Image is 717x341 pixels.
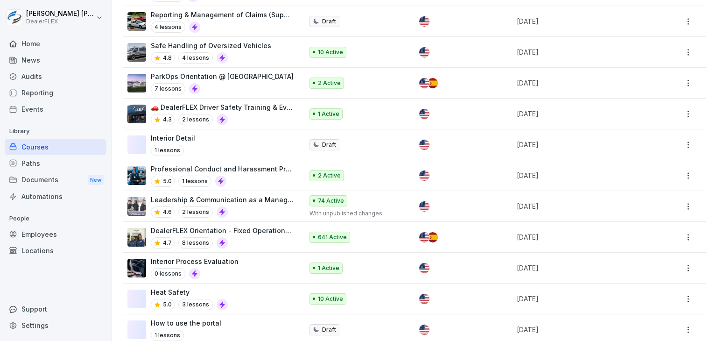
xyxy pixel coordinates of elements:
[178,176,211,187] p: 1 lessons
[127,166,146,185] img: yfsleesgksgx0a54tq96xrfr.png
[151,256,239,266] p: Interior Process Evaluation
[318,197,344,205] p: 74 Active
[517,263,646,273] p: [DATE]
[517,78,646,88] p: [DATE]
[151,195,294,205] p: Leadership & Communication as a Manager
[419,232,429,242] img: us.svg
[5,171,106,189] div: Documents
[318,295,343,303] p: 10 Active
[5,301,106,317] div: Support
[151,226,294,235] p: DealerFLEX Orientation - Fixed Operations Division
[517,294,646,304] p: [DATE]
[318,79,341,87] p: 2 Active
[151,164,294,174] p: Professional Conduct and Harassment Prevention for Valet Employees
[163,239,172,247] p: 4.7
[428,232,438,242] img: es.svg
[5,85,106,101] a: Reporting
[517,47,646,57] p: [DATE]
[5,101,106,117] a: Events
[151,268,185,279] p: 0 lessons
[5,226,106,242] a: Employees
[419,78,429,88] img: us.svg
[5,139,106,155] a: Courses
[318,171,341,180] p: 2 Active
[5,211,106,226] p: People
[322,326,336,334] p: Draft
[26,18,94,25] p: DealerFLEX
[5,242,106,259] a: Locations
[5,317,106,334] a: Settings
[419,201,429,212] img: us.svg
[127,259,146,277] img: khwf6t635m3uuherk2l21o2v.png
[517,109,646,119] p: [DATE]
[178,237,213,249] p: 8 lessons
[318,110,339,118] p: 1 Active
[26,10,94,18] p: [PERSON_NAME] [PERSON_NAME]
[151,318,221,328] p: How to use the portal
[163,115,172,124] p: 4.3
[151,41,271,50] p: Safe Handling of Oversized Vehicles
[5,52,106,68] a: News
[151,330,184,341] p: 1 lessons
[163,177,172,185] p: 5.0
[151,102,294,112] p: 🚗 DealerFLEX Driver Safety Training & Evaluation
[419,16,429,27] img: us.svg
[5,188,106,205] a: Automations
[322,141,336,149] p: Draft
[318,48,343,57] p: 10 Active
[517,170,646,180] p: [DATE]
[419,170,429,181] img: us.svg
[163,208,172,216] p: 4.6
[151,71,294,81] p: ParkOps Orientation @ [GEOGRAPHIC_DATA]
[5,124,106,139] p: Library
[127,228,146,247] img: v4gv5ils26c0z8ite08yagn2.png
[151,145,184,156] p: 1 lessons
[419,294,429,304] img: us.svg
[127,43,146,62] img: u6am29fli39xf7ggi0iab2si.png
[178,114,213,125] p: 2 lessons
[163,54,172,62] p: 4.8
[318,233,347,242] p: 641 Active
[5,68,106,85] a: Audits
[428,78,438,88] img: es.svg
[517,140,646,149] p: [DATE]
[88,175,104,185] div: New
[5,171,106,189] a: DocumentsNew
[309,209,403,218] p: With unpublished changes
[419,325,429,335] img: us.svg
[419,109,429,119] img: us.svg
[151,83,185,94] p: 7 lessons
[178,52,213,64] p: 4 lessons
[419,140,429,150] img: us.svg
[322,17,336,26] p: Draft
[517,16,646,26] p: [DATE]
[318,264,339,272] p: 1 Active
[178,299,213,310] p: 3 lessons
[419,263,429,273] img: us.svg
[517,232,646,242] p: [DATE]
[517,325,646,334] p: [DATE]
[127,12,146,31] img: mk82rbguh2ncxwxcf8nh6q1f.png
[5,155,106,171] a: Paths
[419,47,429,57] img: us.svg
[151,287,228,297] p: Heat Safety
[5,36,106,52] a: Home
[517,201,646,211] p: [DATE]
[127,197,146,216] img: kjfutcfrxfzene9jr3907i3p.png
[151,10,294,20] p: Reporting & Management of Claims (Supervisor)
[151,133,195,143] p: Interior Detail
[151,21,185,33] p: 4 lessons
[178,206,213,218] p: 2 lessons
[163,300,172,309] p: 5.0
